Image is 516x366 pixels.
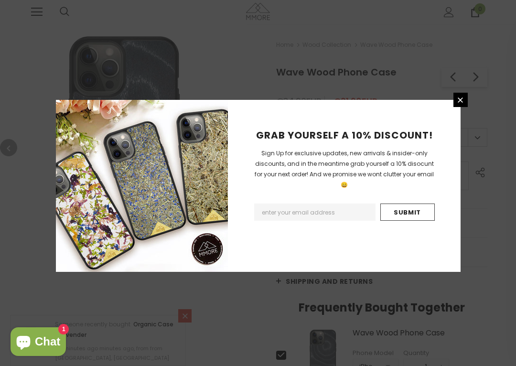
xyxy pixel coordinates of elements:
[453,93,468,107] a: Close
[256,129,433,142] span: GRAB YOURSELF A 10% DISCOUNT!
[254,204,376,221] input: Email Address
[8,327,69,358] inbox-online-store-chat: Shopify online store chat
[380,204,435,221] input: Submit
[255,149,434,189] span: Sign Up for exclusive updates, new arrivals & insider-only discounts, and in the meantime grab yo...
